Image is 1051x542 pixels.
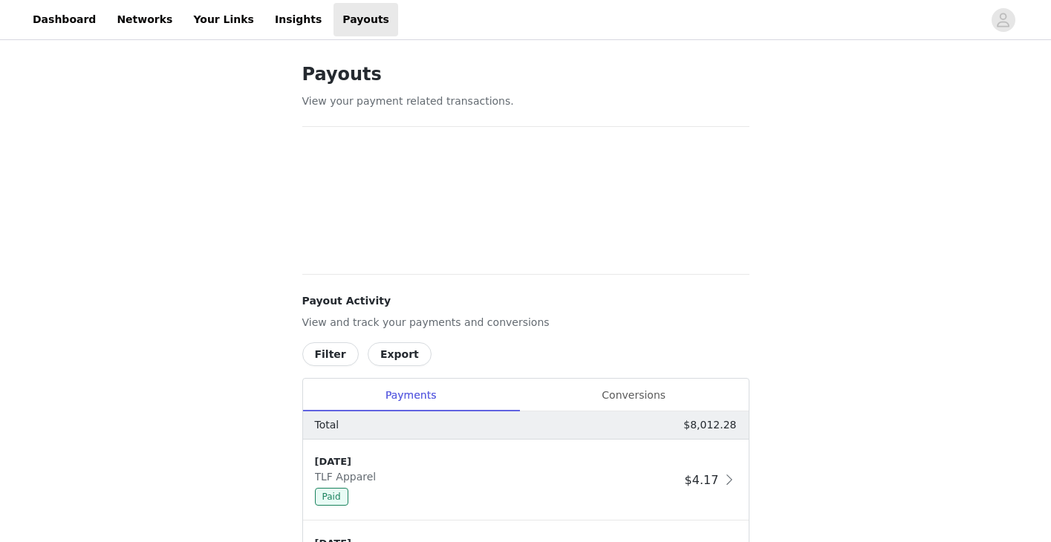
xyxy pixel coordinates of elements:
[315,471,383,483] span: TLF Apparel
[333,3,398,36] a: Payouts
[24,3,105,36] a: Dashboard
[996,8,1010,32] div: avatar
[303,379,519,412] div: Payments
[683,417,736,433] p: $8,012.28
[685,473,719,487] span: $4.17
[302,293,749,309] h4: Payout Activity
[315,488,348,506] span: Paid
[266,3,331,36] a: Insights
[315,417,339,433] p: Total
[184,3,263,36] a: Your Links
[302,315,749,330] p: View and track your payments and conversions
[302,61,749,88] h1: Payouts
[303,440,749,521] div: clickable-list-item
[368,342,432,366] button: Export
[519,379,749,412] div: Conversions
[108,3,181,36] a: Networks
[302,342,359,366] button: Filter
[302,94,749,109] p: View your payment related transactions.
[315,454,679,469] div: [DATE]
